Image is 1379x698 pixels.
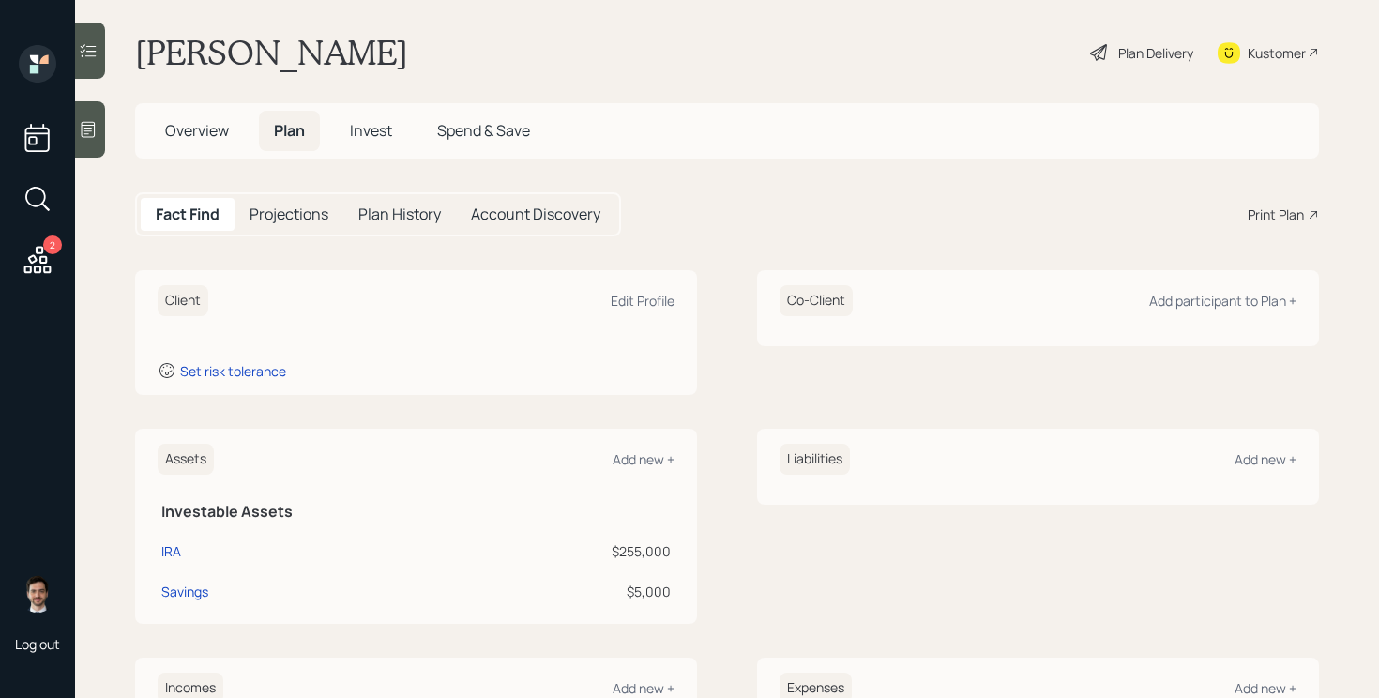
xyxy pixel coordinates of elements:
[1235,679,1296,697] div: Add new +
[161,582,208,601] div: Savings
[780,285,853,316] h6: Co-Client
[780,444,850,475] h6: Liabilities
[471,205,600,223] h5: Account Discovery
[161,503,671,521] h5: Investable Assets
[274,120,305,141] span: Plan
[1248,43,1306,63] div: Kustomer
[358,205,441,223] h5: Plan History
[613,679,674,697] div: Add new +
[437,120,530,141] span: Spend & Save
[43,235,62,254] div: 2
[158,285,208,316] h6: Client
[19,575,56,613] img: jonah-coleman-headshot.png
[15,635,60,653] div: Log out
[161,541,181,561] div: IRA
[250,205,328,223] h5: Projections
[350,120,392,141] span: Invest
[1235,450,1296,468] div: Add new +
[394,582,671,601] div: $5,000
[611,292,674,310] div: Edit Profile
[1149,292,1296,310] div: Add participant to Plan +
[135,32,408,73] h1: [PERSON_NAME]
[1248,205,1304,224] div: Print Plan
[1118,43,1193,63] div: Plan Delivery
[165,120,229,141] span: Overview
[158,444,214,475] h6: Assets
[156,205,220,223] h5: Fact Find
[613,450,674,468] div: Add new +
[394,541,671,561] div: $255,000
[180,362,286,380] div: Set risk tolerance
